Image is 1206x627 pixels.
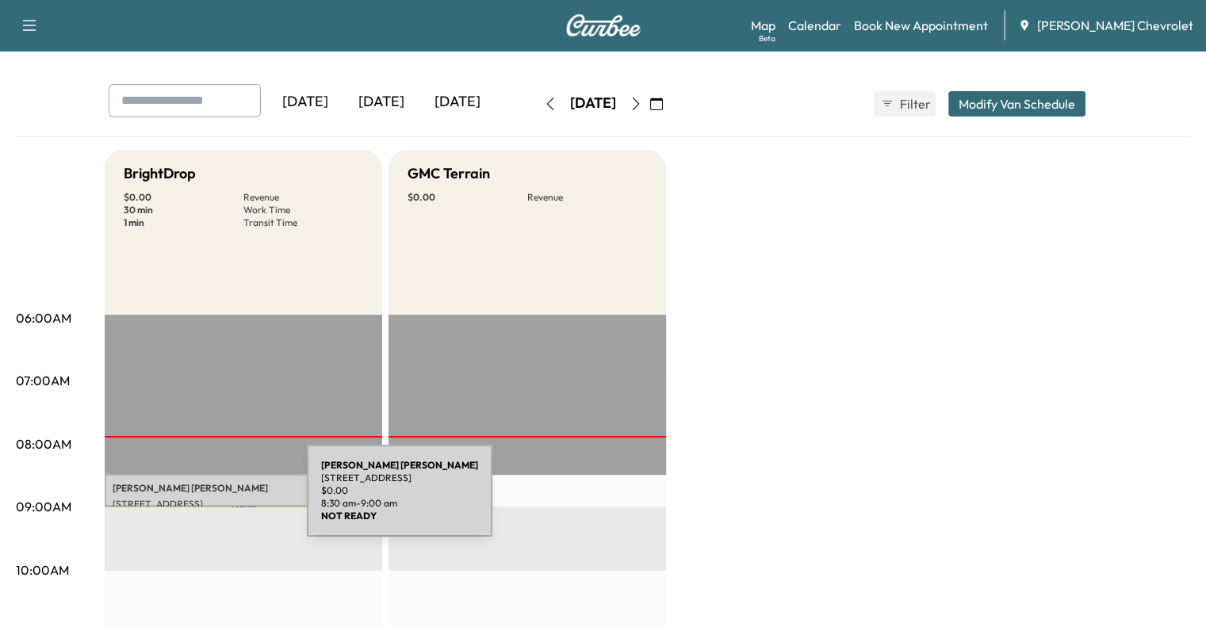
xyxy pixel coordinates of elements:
[243,191,363,204] p: Revenue
[854,16,988,35] a: Book New Appointment
[321,497,478,510] p: 8:30 am - 9:00 am
[788,16,841,35] a: Calendar
[570,94,616,113] div: [DATE]
[527,191,647,204] p: Revenue
[16,497,71,516] p: 09:00AM
[124,216,243,229] p: 1 min
[321,472,478,484] p: [STREET_ADDRESS]
[759,32,775,44] div: Beta
[565,14,641,36] img: Curbee Logo
[124,162,196,185] h5: BrightDrop
[124,191,243,204] p: $ 0.00
[408,191,527,204] p: $ 0.00
[321,510,377,522] b: NOT READY
[16,308,71,327] p: 06:00AM
[16,371,70,390] p: 07:00AM
[267,84,343,120] div: [DATE]
[419,84,496,120] div: [DATE]
[343,84,419,120] div: [DATE]
[16,434,71,453] p: 08:00AM
[16,560,69,579] p: 10:00AM
[243,204,363,216] p: Work Time
[113,498,374,510] p: [STREET_ADDRESS]
[105,507,382,507] p: Travel
[124,204,243,216] p: 30 min
[751,16,775,35] a: MapBeta
[1037,16,1193,35] span: [PERSON_NAME] Chevrolet
[321,459,478,471] b: [PERSON_NAME] [PERSON_NAME]
[948,91,1085,117] button: Modify Van Schedule
[243,216,363,229] p: Transit Time
[321,484,478,497] p: $ 0.00
[874,91,936,117] button: Filter
[408,162,490,185] h5: GMC Terrain
[900,94,928,113] span: Filter
[113,482,374,495] p: [PERSON_NAME] [PERSON_NAME]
